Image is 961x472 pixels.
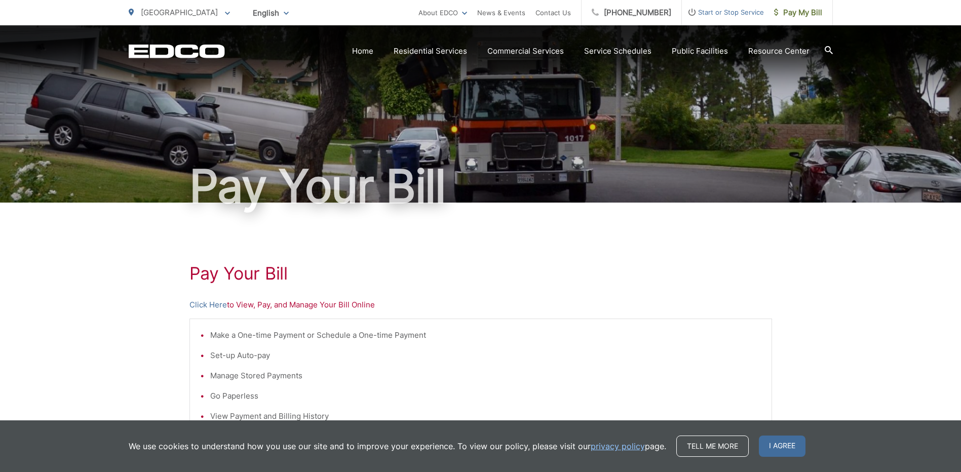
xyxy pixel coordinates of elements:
[189,299,227,311] a: Click Here
[189,263,772,284] h1: Pay Your Bill
[210,410,761,422] li: View Payment and Billing History
[352,45,373,57] a: Home
[672,45,728,57] a: Public Facilities
[210,349,761,362] li: Set-up Auto-pay
[129,440,666,452] p: We use cookies to understand how you use our site and to improve your experience. To view our pol...
[477,7,525,19] a: News & Events
[487,45,564,57] a: Commercial Services
[189,299,772,311] p: to View, Pay, and Manage Your Bill Online
[245,4,296,22] span: English
[748,45,810,57] a: Resource Center
[535,7,571,19] a: Contact Us
[129,161,833,212] h1: Pay Your Bill
[418,7,467,19] a: About EDCO
[394,45,467,57] a: Residential Services
[591,440,645,452] a: privacy policy
[210,329,761,341] li: Make a One-time Payment or Schedule a One-time Payment
[129,44,225,58] a: EDCD logo. Return to the homepage.
[584,45,651,57] a: Service Schedules
[210,370,761,382] li: Manage Stored Payments
[759,436,805,457] span: I agree
[676,436,749,457] a: Tell me more
[210,390,761,402] li: Go Paperless
[141,8,218,17] span: [GEOGRAPHIC_DATA]
[774,7,822,19] span: Pay My Bill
